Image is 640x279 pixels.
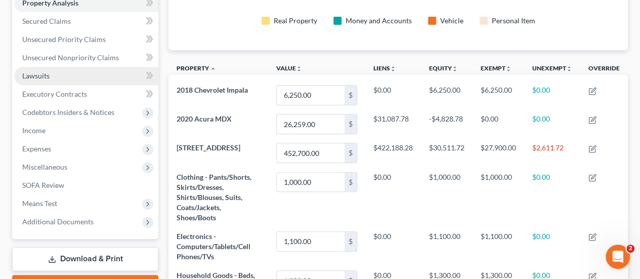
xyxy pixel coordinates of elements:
i: unfold_more [296,66,302,72]
div: Real Property [274,16,317,26]
a: Property expand_less [177,64,216,72]
div: $ [345,232,357,251]
i: unfold_more [452,66,458,72]
td: $0.00 [524,81,580,109]
div: $ [345,173,357,192]
td: $1,100.00 [473,227,524,266]
a: Unsecured Priority Claims [14,30,158,49]
div: Money and Accounts [346,16,412,26]
input: 0.00 [277,86,345,105]
span: Income [22,126,46,135]
iframe: Intercom live chat [606,245,630,269]
td: $1,000.00 [473,168,524,227]
span: Means Test [22,199,57,208]
a: Exemptunfold_more [481,64,511,72]
a: Valueunfold_more [276,64,302,72]
input: 0.00 [277,114,345,134]
a: Equityunfold_more [429,64,458,72]
input: 0.00 [277,173,345,192]
a: SOFA Review [14,176,158,194]
input: 0.00 [277,232,345,251]
td: $0.00 [524,227,580,266]
div: Vehicle [440,16,463,26]
a: Executory Contracts [14,85,158,103]
th: Override [580,58,628,81]
a: Secured Claims [14,12,158,30]
td: $0.00 [473,110,524,139]
span: Executory Contracts [22,90,87,98]
a: Liensunfold_more [373,64,396,72]
td: $31,087.78 [365,110,421,139]
td: $6,250.00 [473,81,524,109]
td: $0.00 [524,168,580,227]
span: Electronics - Computers/Tablets/Cell Phones/TVs [177,232,250,261]
span: Unsecured Priority Claims [22,35,106,44]
span: [STREET_ADDRESS] [177,143,240,152]
i: expand_less [210,66,216,72]
td: -$4,828.78 [421,110,473,139]
td: $30,511.72 [421,139,473,168]
span: 2020 Acura MDX [177,114,232,123]
span: Clothing - Pants/Shorts, Skirts/Dresses, Shirts/Blouses, Suits, Coats/Jackets, Shoes/Boots [177,173,251,222]
span: SOFA Review [22,181,64,189]
div: $ [345,143,357,163]
span: 2018 Chevrolet Impala [177,86,248,94]
td: $27,900.00 [473,139,524,168]
a: Lawsuits [14,67,158,85]
span: Lawsuits [22,71,50,80]
input: 0.00 [277,143,345,163]
td: $6,250.00 [421,81,473,109]
td: $1,000.00 [421,168,473,227]
span: 2 [626,245,634,253]
div: $ [345,86,357,105]
a: Unexemptunfold_more [532,64,572,72]
td: $0.00 [524,110,580,139]
span: Miscellaneous [22,163,67,171]
span: Codebtors Insiders & Notices [22,108,114,116]
span: Secured Claims [22,17,71,25]
span: Additional Documents [22,217,94,226]
td: $0.00 [365,81,421,109]
div: $ [345,114,357,134]
i: unfold_more [566,66,572,72]
i: unfold_more [505,66,511,72]
a: Download & Print [12,247,158,271]
td: $0.00 [365,227,421,266]
span: Unsecured Nonpriority Claims [22,53,119,62]
div: Personal Item [492,16,535,26]
td: $0.00 [365,168,421,227]
a: Unsecured Nonpriority Claims [14,49,158,67]
td: $422,188.28 [365,139,421,168]
td: $1,100.00 [421,227,473,266]
i: unfold_more [390,66,396,72]
td: $2,611.72 [524,139,580,168]
span: Expenses [22,144,51,153]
